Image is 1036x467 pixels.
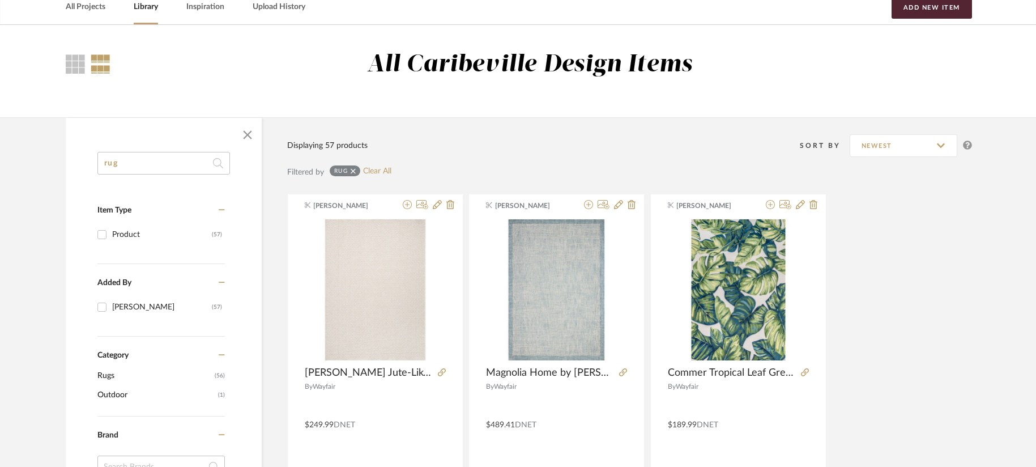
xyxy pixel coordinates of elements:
[515,421,536,429] span: DNET
[112,226,212,244] div: Product
[218,386,225,404] span: (1)
[334,421,355,429] span: DNET
[212,226,222,244] div: (57)
[486,421,515,429] span: $489.41
[97,152,230,175] input: Search within 57 results
[97,351,129,360] span: Category
[495,201,566,211] span: [PERSON_NAME]
[305,421,334,429] span: $249.99
[305,219,446,360] div: 0
[112,298,212,316] div: [PERSON_NAME]
[676,383,698,390] span: Wayfair
[668,383,676,390] span: By
[313,201,385,211] span: [PERSON_NAME]
[97,431,118,439] span: Brand
[212,298,222,316] div: (57)
[305,219,446,360] img: Nadene Jute-Like Ivory Indoor Area Rug
[486,383,494,390] span: By
[305,367,433,379] span: [PERSON_NAME] Jute-Like Ivory Indoor Area Rug
[97,279,131,287] span: Added By
[305,383,313,390] span: By
[287,139,368,152] div: Displaying 57 products
[334,167,348,175] div: rug
[668,367,796,379] span: Commer Tropical Leaf Green Indoor/Outdoor Patio Rug
[800,140,850,151] div: Sort By
[215,367,225,385] span: (56)
[367,50,693,79] div: All Caribeville Design Items
[486,219,627,360] img: Magnolia Home by Joanna Gaines x Loloi Henley Ivory / Blue Area Rug
[313,383,335,390] span: Wayfair
[363,167,391,176] a: Clear All
[668,219,809,360] div: 0
[697,421,718,429] span: DNET
[97,366,212,385] span: Rugs
[236,124,259,146] button: Close
[486,219,627,360] div: 0
[287,166,324,179] div: Filtered by
[668,219,809,360] img: Commer Tropical Leaf Green Indoor/Outdoor Patio Rug
[494,383,517,390] span: Wayfair
[676,201,748,211] span: [PERSON_NAME]
[486,367,615,379] span: Magnolia Home by [PERSON_NAME] x Loloi [PERSON_NAME] / Blue Area Rug
[97,385,215,405] span: Outdoor
[668,421,697,429] span: $189.99
[97,206,131,214] span: Item Type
